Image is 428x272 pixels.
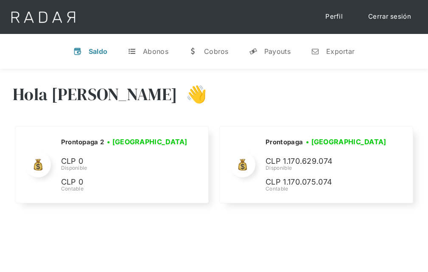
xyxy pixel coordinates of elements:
div: n [311,47,319,56]
p: CLP 1.170.075.074 [266,176,393,188]
div: Exportar [326,47,355,56]
div: Disponible [266,164,393,172]
p: CLP 1.170.629.074 [266,155,393,168]
p: CLP 0 [61,176,188,188]
h2: Prontopaga [266,138,303,146]
div: Disponible [61,164,190,172]
div: Saldo [89,47,108,56]
a: Cerrar sesión [360,8,420,25]
div: v [73,47,82,56]
div: Contable [61,185,190,193]
h3: Hola [PERSON_NAME] [13,84,177,105]
div: Payouts [264,47,291,56]
h2: Prontopaga 2 [61,138,104,146]
h3: 👋 [177,84,207,105]
a: Perfil [317,8,351,25]
p: CLP 0 [61,155,188,168]
div: w [189,47,197,56]
h3: • [GEOGRAPHIC_DATA] [306,137,386,147]
div: Contable [266,185,393,193]
div: Cobros [204,47,229,56]
div: Abonos [143,47,168,56]
h3: • [GEOGRAPHIC_DATA] [107,137,187,147]
div: y [249,47,257,56]
div: t [128,47,136,56]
